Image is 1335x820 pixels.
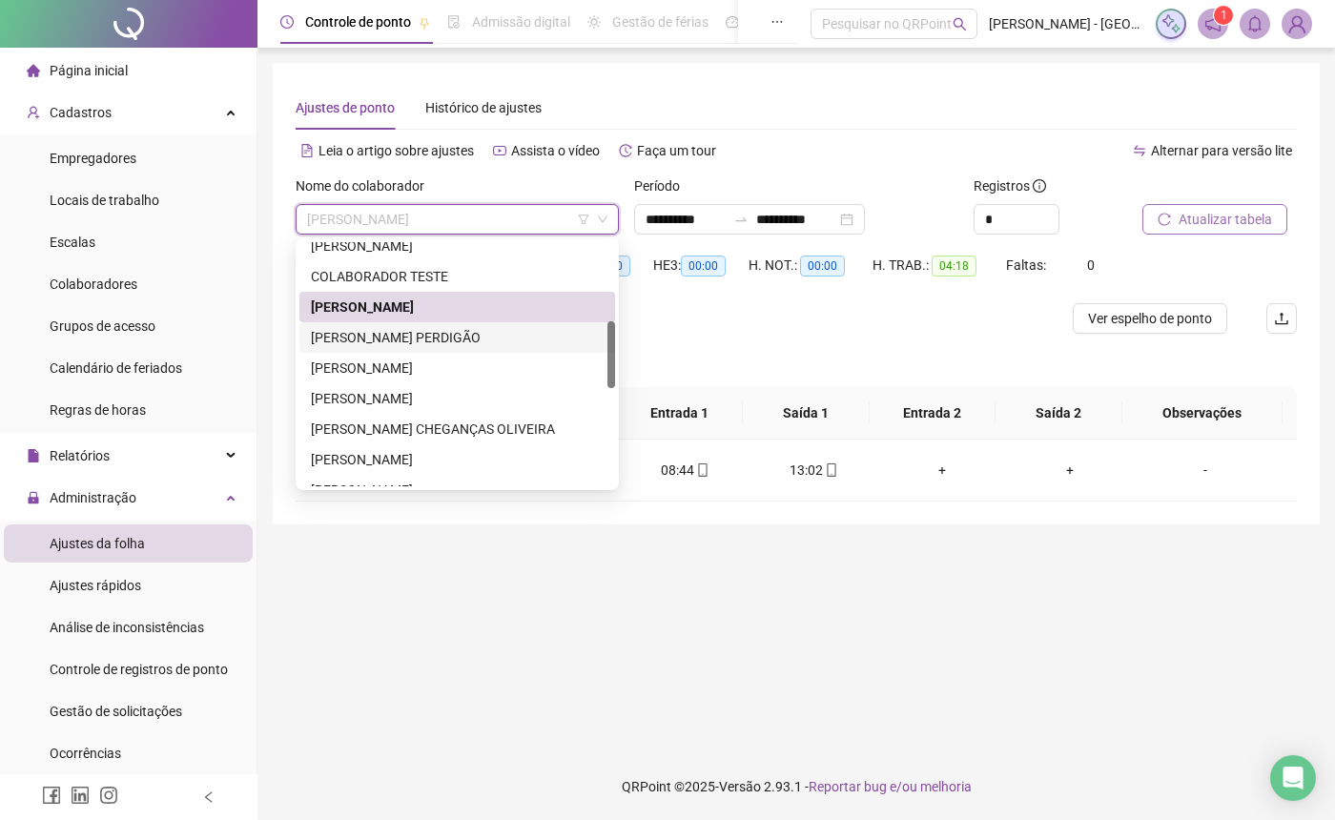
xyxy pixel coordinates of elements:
span: reload [1158,213,1171,226]
span: lock [27,491,40,504]
span: Assista o vídeo [511,143,600,158]
span: mobile [694,463,709,477]
span: Leia o artigo sobre ajustes [318,143,474,158]
span: [PERSON_NAME] - [GEOGRAPHIC_DATA] e Inovação [989,13,1144,34]
div: COLABORADOR TESTE [299,261,615,292]
div: FILIPE MIGUEL TORRES CORDEIRO [299,353,615,383]
span: facebook [42,786,61,805]
div: [PERSON_NAME] PERDIGÃO [311,327,604,348]
span: file-done [447,15,461,29]
span: dashboard [726,15,739,29]
span: to [733,212,749,227]
span: 04:18 [932,256,976,277]
span: Análise de inconsistências [50,620,204,635]
button: Atualizar tabela [1142,204,1287,235]
span: left [202,790,216,804]
span: user-add [27,106,40,119]
span: Empregadores [50,151,136,166]
span: 1 [1221,9,1227,22]
span: Histórico de ajustes [425,100,542,115]
div: 08:44 [637,460,734,481]
div: [PERSON_NAME] [311,358,604,379]
div: Open Intercom Messenger [1270,755,1316,801]
span: Relatórios [50,448,110,463]
div: [PERSON_NAME] [311,297,604,318]
div: H. NOT.: [749,255,873,277]
span: Calendário de feriados [50,360,182,376]
span: swap [1133,144,1146,157]
button: Ver espelho de ponto [1073,303,1227,334]
div: [PERSON_NAME] [311,236,604,256]
span: Página inicial [50,63,128,78]
img: 57791 [1283,10,1311,38]
span: Gestão de férias [612,14,709,30]
span: 0 [1087,257,1095,273]
div: DANIELA SOFIA REBELO OLIVEIRA [299,292,615,322]
label: Nome do colaborador [296,175,437,196]
span: Ver espelho de ponto [1088,308,1212,329]
div: - [1149,460,1262,481]
span: clock-circle [280,15,294,29]
th: Saída 1 [743,387,869,440]
span: Ajustes da folha [50,536,145,551]
span: home [27,64,40,77]
span: Administração [50,490,136,505]
div: JOÃO AFONSO VIEIRA CASAL [299,475,615,505]
span: Alternar para versão lite [1151,143,1292,158]
div: 13:02 [765,460,862,481]
div: H. TRAB.: [873,255,1006,277]
sup: 1 [1214,6,1233,25]
span: Locais de trabalho [50,193,159,208]
th: Observações [1122,387,1283,440]
span: Atualizar tabela [1179,209,1272,230]
span: Ajustes de ponto [296,100,395,115]
span: Escalas [50,235,95,250]
span: 00:00 [681,256,726,277]
span: Colaboradores [50,277,137,292]
th: Entrada 2 [870,387,996,440]
div: JOANA MENDES DIAS DA SILVA FERREIRA [299,444,615,475]
th: Saída 2 [996,387,1121,440]
span: Observações [1138,402,1267,423]
span: ellipsis [770,15,784,29]
span: info-circle [1033,179,1046,193]
div: ISABEL MOURÃO CHEGANÇAS OLIVEIRA [299,414,615,444]
span: mobile [823,463,838,477]
div: CÉSAR AUGUSTO DUARTE DE OLIVEIRA RODRIGUES [299,231,615,261]
span: file-text [300,144,314,157]
span: Admissão digital [472,14,570,30]
label: Período [634,175,692,196]
span: instagram [99,786,118,805]
img: sparkle-icon.fc2bf0ac1784a2077858766a79e2daf3.svg [1160,13,1181,34]
div: HELENA CRISTINA LOPES SILVA [299,383,615,414]
span: Versão [719,779,761,794]
div: [PERSON_NAME] [311,449,604,470]
span: file [27,449,40,462]
span: youtube [493,144,506,157]
span: sun [587,15,601,29]
span: pushpin [419,17,430,29]
div: [PERSON_NAME] [311,480,604,501]
span: Faltas: [1006,257,1049,273]
span: Reportar bug e/ou melhoria [809,779,972,794]
span: filter [578,214,589,225]
div: + [893,460,990,481]
div: [PERSON_NAME] [311,388,604,409]
th: Entrada 1 [617,387,743,440]
span: Gestão de solicitações [50,704,182,719]
div: [PERSON_NAME] CHEGANÇAS OLIVEIRA [311,419,604,440]
div: HE 3: [653,255,749,277]
div: COLABORADOR TESTE [311,266,604,287]
span: Cadastros [50,105,112,120]
span: swap-right [733,212,749,227]
span: bell [1246,15,1263,32]
span: Faça um tour [637,143,716,158]
span: Registros [974,175,1046,196]
span: search [953,17,967,31]
span: Ocorrências [50,746,121,761]
span: Ajustes rápidos [50,578,141,593]
span: down [597,214,608,225]
span: Controle de registros de ponto [50,662,228,677]
footer: QRPoint © 2025 - 2.93.1 - [257,753,1335,820]
span: notification [1204,15,1222,32]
